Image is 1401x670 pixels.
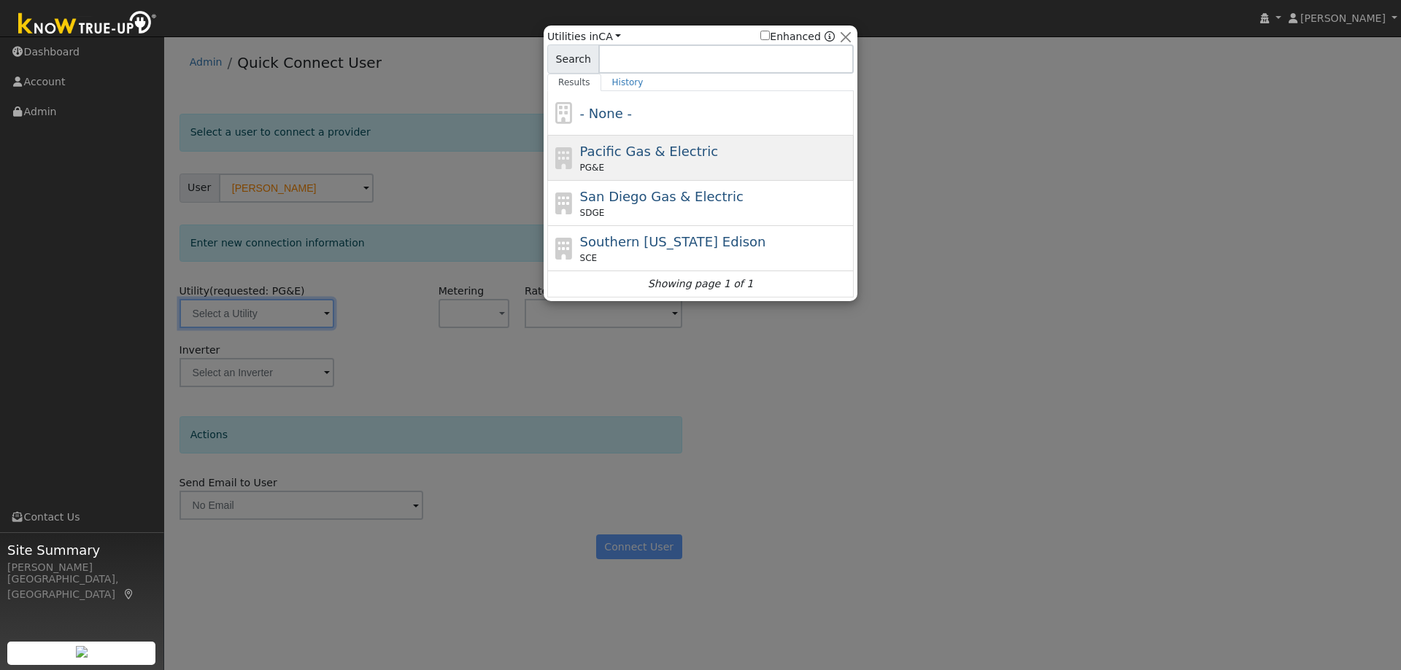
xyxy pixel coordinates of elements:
[11,8,164,41] img: Know True-Up
[648,276,753,292] i: Showing page 1 of 1
[547,74,601,91] a: Results
[7,560,156,575] div: [PERSON_NAME]
[580,206,605,219] span: SDGE
[760,29,835,44] span: Show enhanced providers
[580,234,766,249] span: Southern [US_STATE] Edison
[547,44,599,74] span: Search
[7,540,156,560] span: Site Summary
[76,646,88,658] img: retrieve
[123,588,136,600] a: Map
[547,29,621,44] span: Utilities in
[1300,12,1386,24] span: [PERSON_NAME]
[825,31,835,42] a: Enhanced Providers
[580,106,632,121] span: - None -
[580,252,598,265] span: SCE
[580,144,718,159] span: Pacific Gas & Electric
[580,189,744,204] span: San Diego Gas & Electric
[601,74,655,91] a: History
[7,572,156,602] div: [GEOGRAPHIC_DATA], [GEOGRAPHIC_DATA]
[580,161,604,174] span: PG&E
[598,31,621,42] a: CA
[760,29,821,44] label: Enhanced
[760,31,770,40] input: Enhanced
